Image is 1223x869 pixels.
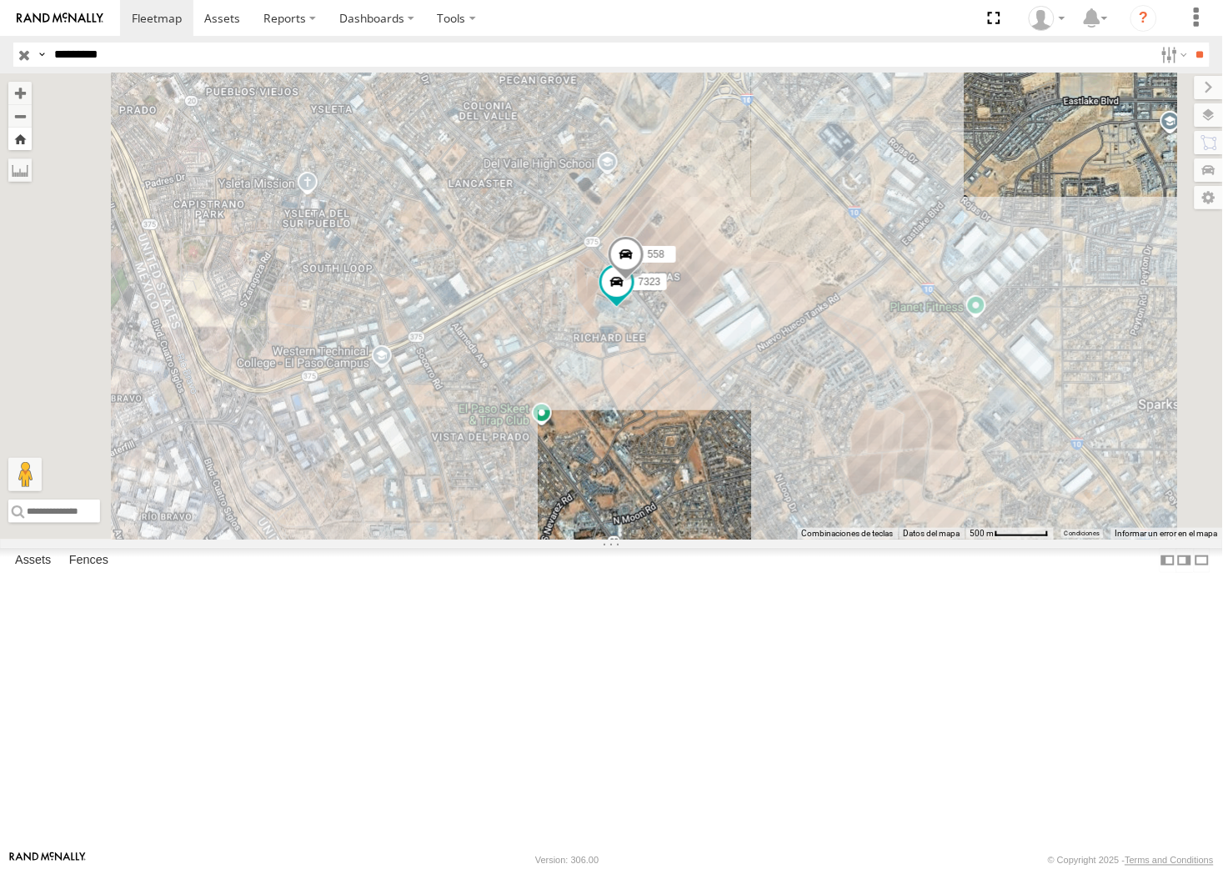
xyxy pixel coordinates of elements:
[535,856,599,866] div: Version: 306.00
[9,852,86,869] a: Visit our Website
[1194,548,1210,572] label: Hide Summary Table
[17,13,103,24] img: rand-logo.svg
[1115,529,1218,538] a: Informar un error en el mapa
[1130,5,1157,32] i: ?
[1125,856,1214,866] a: Terms and Conditions
[8,82,32,104] button: Zoom in
[8,158,32,182] label: Measure
[802,528,894,540] button: Combinaciones de teclas
[1065,530,1100,537] a: Condiciones (se abre en una nueva pestaña)
[970,529,995,538] span: 500 m
[7,549,59,572] label: Assets
[8,128,32,150] button: Zoom Home
[1155,43,1190,67] label: Search Filter Options
[1048,856,1214,866] div: © Copyright 2025 -
[1023,6,1071,31] div: Fernando Valdez
[965,528,1054,540] button: Escala del mapa: 500 m por 61 píxeles
[648,249,664,260] span: 558
[61,549,117,572] label: Fences
[1160,548,1176,572] label: Dock Summary Table to the Left
[1176,548,1193,572] label: Dock Summary Table to the Right
[904,528,960,540] button: Datos del mapa
[35,43,48,67] label: Search Query
[8,104,32,128] button: Zoom out
[1195,186,1223,209] label: Map Settings
[8,458,42,491] button: Arrastra el hombrecito naranja al mapa para abrir Street View
[638,276,660,288] span: 7323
